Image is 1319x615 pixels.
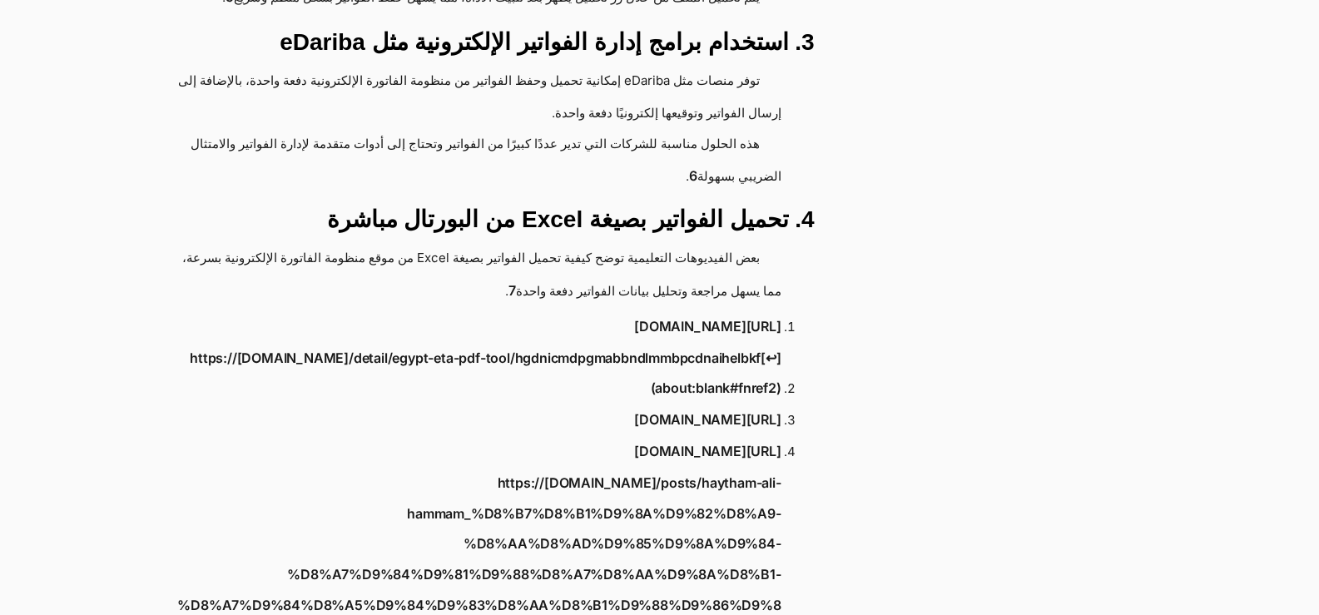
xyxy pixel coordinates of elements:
[634,311,781,342] a: [URL][DOMAIN_NAME]
[508,275,516,306] a: 7
[634,436,781,467] a: [URL][DOMAIN_NAME]
[634,404,781,435] a: [URL][DOMAIN_NAME]
[157,129,781,193] li: هذه الحلول مناسبة للشركات التي تدير عددًا كبيرًا من الفواتير وتحتاج إلى أدوات متقدمة لإدارة الفوا...
[141,27,815,57] h3: 3. استخدام برامج إدارة الفواتير الإلكترونية مثل eDariba
[157,243,781,307] li: بعض الفيديوهات التعليمية توضح كيفية تحميل الفواتير بصيغة Excel من موقع منظومة الفاتورة الإلكتروني...
[157,66,781,129] li: توفر منصات مثل eDariba إمكانية تحميل وحفظ الفواتير من منظومة الفاتورة الإلكترونية دفعة واحدة، بال...
[171,343,781,404] a: https://[DOMAIN_NAME]/detail/egypt-eta-pdf-tool/hgdnicmdpgmabbndlmmbpcdnaihelbkf[↩︎](about:blank#...
[141,205,815,235] h3: 4. تحميل الفواتير بصيغة Excel من البورتال مباشرة
[689,161,697,191] a: 6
